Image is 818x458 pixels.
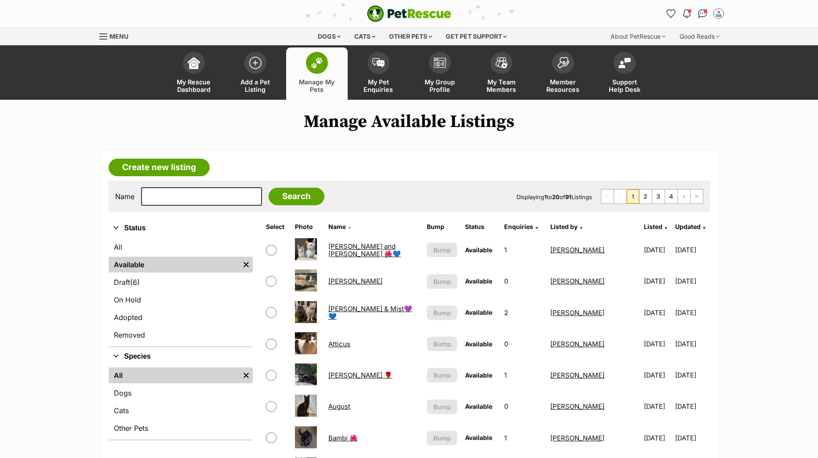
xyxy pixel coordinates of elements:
td: 0 [501,329,546,359]
span: Bump [433,433,451,443]
strong: 91 [565,193,571,200]
img: logo-e224e6f780fb5917bec1dbf3a21bbac754714ae5b6737aabdf751b685950b380.svg [367,5,451,22]
span: Available [465,434,492,441]
img: pet-enquiries-icon-7e3ad2cf08bfb03b45e93fb7055b45f3efa6380592205ae92323e6603595dc1f.svg [372,58,385,68]
td: [DATE] [675,391,709,422]
div: About PetRescue [604,28,672,45]
span: My Group Profile [420,78,460,93]
span: Displaying to of Listings [516,193,592,200]
span: Name [328,223,346,230]
th: Bump [423,220,461,234]
img: manage-my-pets-icon-02211641906a0b7f246fdf0571729dbe1e7629f14944591b6c1af311fb30b64b.svg [311,57,323,69]
button: Bump [427,431,457,445]
span: Updated [675,223,701,230]
div: Cats [348,28,382,45]
img: add-pet-listing-icon-0afa8454b4691262ce3f59096e99ab1cd57d4a30225e0717b998d2c9b9846f56.svg [249,57,262,69]
div: Species [109,366,253,440]
span: Bump [433,371,451,380]
span: Page 1 [627,189,639,204]
span: First page [601,189,614,204]
input: Search [269,188,324,205]
a: Favourites [664,7,678,21]
td: 1 [501,423,546,453]
strong: 20 [552,193,560,200]
a: [PERSON_NAME] [550,371,604,379]
td: [DATE] [640,266,674,296]
span: (6) [130,277,140,287]
div: Good Reads [673,28,726,45]
td: [DATE] [675,423,709,453]
span: Menu [109,33,128,40]
td: [DATE] [640,235,674,265]
a: [PERSON_NAME] [550,277,604,285]
a: Cats [109,403,253,418]
img: chat-41dd97257d64d25036548639549fe6c8038ab92f7586957e7f3b1b290dea8141.svg [698,9,707,18]
span: Member Resources [543,78,583,93]
button: Status [109,222,253,234]
span: My Pet Enquiries [359,78,398,93]
div: Other pets [383,28,438,45]
span: Bump [433,245,451,254]
strong: 1 [544,193,547,200]
a: [PERSON_NAME] [550,402,604,411]
td: 0 [501,266,546,296]
a: Support Help Desk [594,47,655,100]
a: Adopted [109,309,253,325]
span: Manage My Pets [297,78,337,93]
a: Next page [678,189,690,204]
a: [PERSON_NAME] [550,434,604,442]
td: [DATE] [640,360,674,390]
span: Available [465,371,492,379]
td: 2 [501,298,546,328]
img: member-resources-icon-8e73f808a243e03378d46382f2149f9095a855e16c252ad45f914b54edf8863c.svg [557,57,569,69]
a: PetRescue [367,5,451,22]
a: Conversations [696,7,710,21]
a: Other Pets [109,420,253,436]
a: [PERSON_NAME] [328,277,382,285]
button: Bump [427,274,457,289]
a: [PERSON_NAME] & Mist💜💙 [328,305,412,320]
a: Page 2 [640,189,652,204]
th: Select [262,220,291,234]
span: My Team Members [482,78,521,93]
img: dashboard-icon-eb2f2d2d3e046f16d808141f083e7271f6b2e854fb5c12c21221c1fb7104beca.svg [188,57,200,69]
span: Available [465,403,492,410]
a: Menu [99,28,135,44]
nav: Pagination [601,189,703,204]
a: [PERSON_NAME] [550,246,604,254]
span: Bump [433,277,451,286]
a: Atticus [328,340,350,348]
span: Listed [644,223,662,230]
td: [DATE] [640,423,674,453]
a: My Pet Enquiries [348,47,409,100]
a: [PERSON_NAME] and [PERSON_NAME] 🌺💙 [328,242,401,258]
button: Bump [427,368,457,382]
div: Status [109,237,253,346]
a: Available [109,257,240,273]
th: Photo [291,220,324,234]
span: Previous page [614,189,626,204]
a: Listed by [550,223,582,230]
span: Available [465,309,492,316]
label: Name [115,193,135,200]
td: [DATE] [675,235,709,265]
a: [PERSON_NAME] 🌹 [328,371,393,379]
a: Listed [644,223,667,230]
td: 1 [501,360,546,390]
a: [PERSON_NAME] [550,309,604,317]
a: Draft [109,274,253,290]
a: Name [328,223,351,230]
a: Remove filter [240,367,253,383]
td: [DATE] [675,266,709,296]
a: Page 3 [652,189,665,204]
span: Available [465,277,492,285]
a: Removed [109,327,253,343]
span: Listed by [550,223,578,230]
div: Get pet support [440,28,513,45]
span: My Rescue Dashboard [174,78,214,93]
a: My Rescue Dashboard [163,47,225,100]
td: [DATE] [675,298,709,328]
img: Bambi 🌺 [295,426,317,448]
span: Bump [433,402,451,411]
td: [DATE] [640,329,674,359]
